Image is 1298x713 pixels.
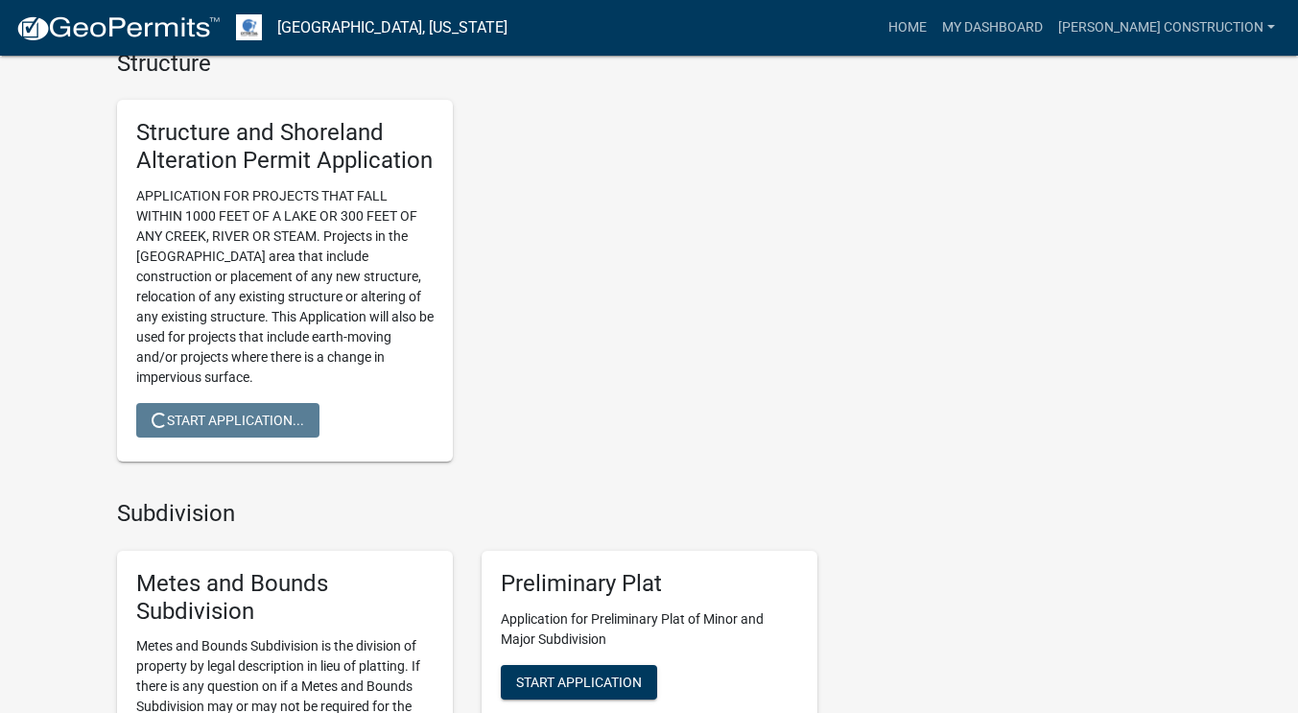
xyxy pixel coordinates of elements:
[136,186,434,388] p: APPLICATION FOR PROJECTS THAT FALL WITHIN 1000 FEET OF A LAKE OR 300 FEET OF ANY CREEK, RIVER OR ...
[152,413,304,428] span: Start Application...
[117,50,817,78] h4: Structure
[136,119,434,175] h5: Structure and Shoreland Alteration Permit Application
[501,665,657,700] button: Start Application
[501,570,798,598] h5: Preliminary Plat
[934,10,1050,46] a: My Dashboard
[516,674,642,689] span: Start Application
[117,500,817,528] h4: Subdivision
[1050,10,1283,46] a: [PERSON_NAME] construction
[881,10,934,46] a: Home
[277,12,507,44] a: [GEOGRAPHIC_DATA], [US_STATE]
[236,14,262,40] img: Otter Tail County, Minnesota
[136,403,319,438] button: Start Application...
[136,570,434,626] h5: Metes and Bounds Subdivision
[501,609,798,650] p: Application for Preliminary Plat of Minor and Major Subdivision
